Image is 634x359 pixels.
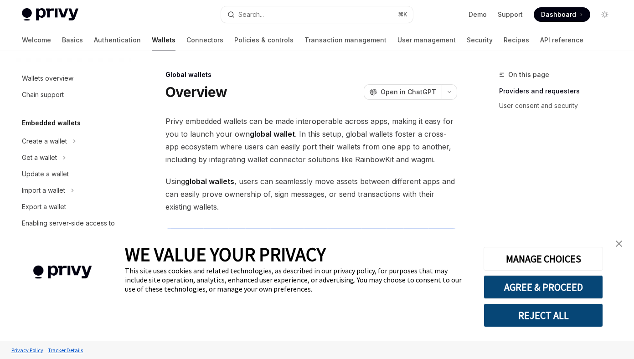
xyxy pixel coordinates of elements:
[397,29,456,51] a: User management
[508,69,549,80] span: On this page
[238,9,264,20] div: Search...
[185,177,234,186] strong: global wallets
[165,115,457,166] span: Privy embedded wallets can be made interoperable across apps, making it easy for you to launch yo...
[484,275,603,299] button: AGREE & PROCEED
[15,199,131,215] a: Export a wallet
[484,303,603,327] button: REJECT ALL
[381,87,436,97] span: Open in ChatGPT
[498,10,523,19] a: Support
[46,342,85,358] a: Tracker Details
[364,84,442,100] button: Open in ChatGPT
[15,70,131,87] a: Wallets overview
[22,152,57,163] div: Get a wallet
[22,218,126,240] div: Enabling server-side access to user wallets
[22,89,64,100] div: Chain support
[469,10,487,19] a: Demo
[22,8,78,21] img: light logo
[165,70,457,79] div: Global wallets
[541,10,576,19] span: Dashboard
[499,98,619,113] a: User consent and security
[15,166,131,182] a: Update a wallet
[22,73,73,84] div: Wallets overview
[125,242,326,266] span: WE VALUE YOUR PRIVACY
[152,29,175,51] a: Wallets
[9,342,46,358] a: Privacy Policy
[22,136,67,147] div: Create a wallet
[234,29,294,51] a: Policies & controls
[22,29,51,51] a: Welcome
[467,29,493,51] a: Security
[484,247,603,271] button: MANAGE CHOICES
[398,11,407,18] span: ⌘ K
[616,241,622,247] img: close banner
[125,266,470,293] div: This site uses cookies and related technologies, as described in our privacy policy, for purposes...
[62,29,83,51] a: Basics
[165,175,457,213] span: Using , users can seamlessly move assets between different apps and can easily prove ownership of...
[540,29,583,51] a: API reference
[598,7,612,22] button: Toggle dark mode
[14,252,111,292] img: company logo
[15,87,131,103] a: Chain support
[221,6,413,23] button: Search...⌘K
[165,84,227,100] h1: Overview
[504,29,529,51] a: Recipes
[304,29,387,51] a: Transaction management
[22,185,65,196] div: Import a wallet
[499,84,619,98] a: Providers and requesters
[534,7,590,22] a: Dashboard
[250,129,295,138] strong: global wallet
[610,235,628,253] a: close banner
[22,169,69,179] div: Update a wallet
[94,29,141,51] a: Authentication
[186,29,223,51] a: Connectors
[15,215,131,242] a: Enabling server-side access to user wallets
[22,118,81,128] h5: Embedded wallets
[22,201,66,212] div: Export a wallet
